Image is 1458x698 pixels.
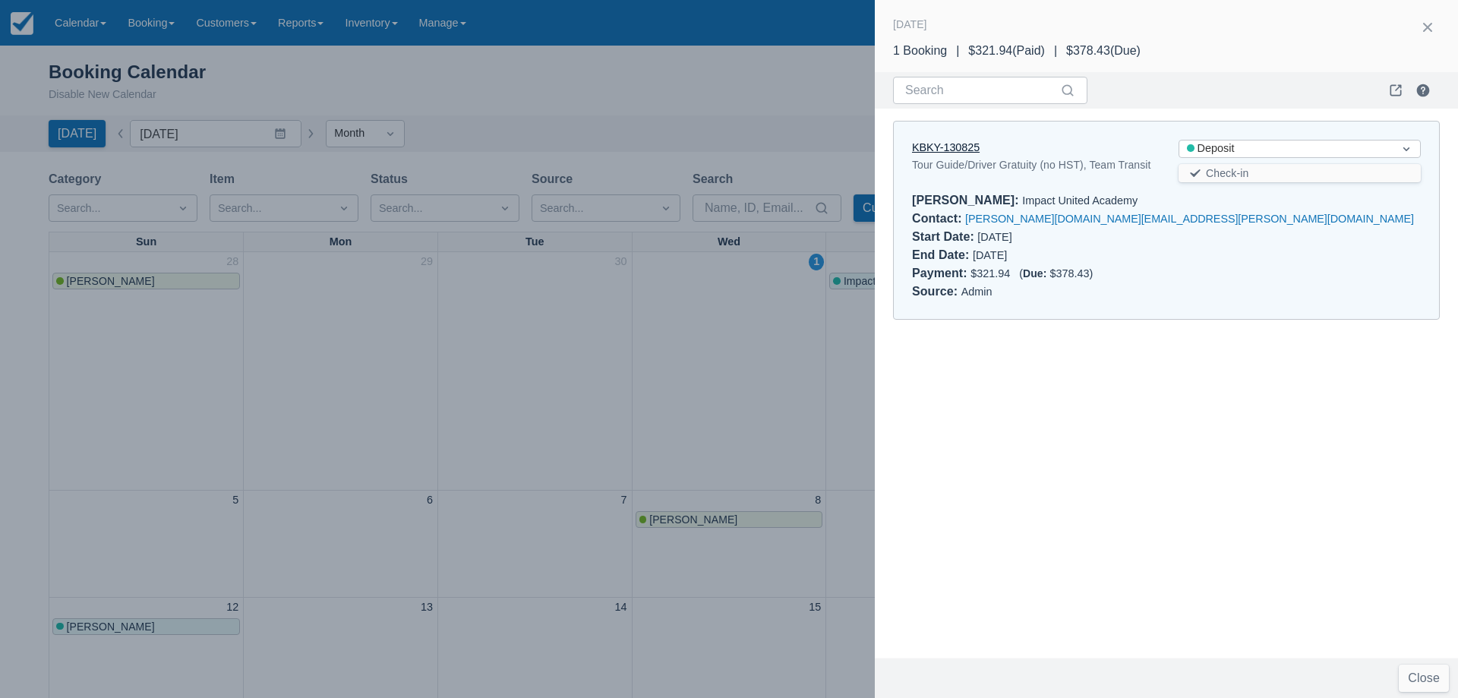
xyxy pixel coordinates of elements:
div: Impact United Academy [912,191,1421,210]
div: Start Date : [912,230,977,243]
div: Source : [912,285,961,298]
div: Payment : [912,267,970,280]
div: End Date : [912,248,973,261]
div: Contact : [912,212,965,225]
a: KBKY-130825 [912,141,980,153]
div: | [947,42,968,60]
span: ( $378.43 ) [1019,267,1093,280]
div: [DATE] [893,15,927,33]
div: [DATE] [912,246,1154,264]
div: $321.94 ( Paid ) [968,42,1045,60]
input: Search [905,77,1057,104]
div: $378.43 ( Due ) [1066,42,1141,60]
div: 1 Booking [893,42,947,60]
button: Check-in [1179,164,1421,182]
div: Admin [912,283,1421,301]
div: [PERSON_NAME] : [912,194,1022,207]
div: | [1045,42,1066,60]
div: Due: [1023,267,1049,280]
a: [PERSON_NAME][DOMAIN_NAME][EMAIL_ADDRESS][PERSON_NAME][DOMAIN_NAME] [965,213,1414,225]
div: $321.94 [912,264,1421,283]
span: Dropdown icon [1399,141,1414,156]
div: Tour Guide/Driver Gratuity (no HST), Team Transit [912,156,1154,174]
div: [DATE] [912,228,1154,246]
button: Close [1399,665,1449,692]
div: Deposit [1187,141,1385,157]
